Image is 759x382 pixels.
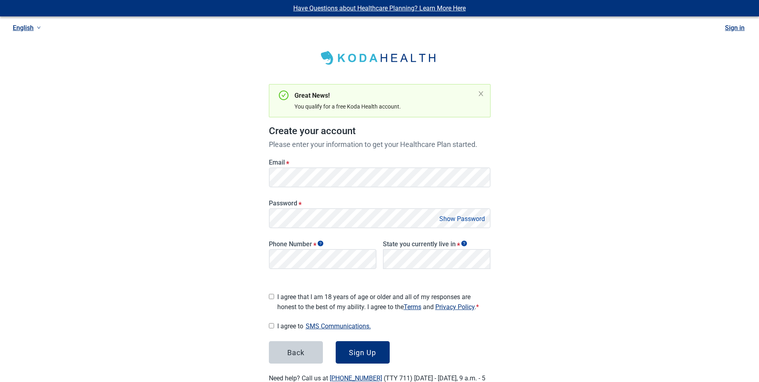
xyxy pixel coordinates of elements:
label: Password [269,199,491,207]
label: State you currently live in [383,240,491,248]
div: You qualify for a free Koda Health account. [294,102,475,111]
span: down [37,26,41,30]
span: Show tooltip [461,241,467,246]
span: Show tooltip [318,241,323,246]
a: Read our Terms of Service [404,303,421,311]
button: Show SMS communications details [303,321,373,332]
span: I agree that I am 18 years of age or older and all of my responses are honest to the best of my a... [277,292,491,312]
button: Show Password [437,213,487,224]
label: Phone Number [269,240,376,248]
span: check-circle [279,90,288,100]
a: Have Questions about Healthcare Planning? Learn More Here [293,4,466,12]
button: close [478,90,484,97]
a: [PHONE_NUMBER] [330,374,382,382]
a: Read our Privacy Policy [435,303,475,311]
a: Current language: English [10,21,44,34]
button: Sign Up [336,341,390,364]
div: Back [287,348,304,356]
span: I agree to [277,321,491,332]
div: Sign Up [349,348,376,356]
h1: Create your account [269,124,491,139]
strong: Great News! [294,92,330,99]
img: Koda Health [316,48,444,68]
label: Email [269,159,491,166]
p: Please enter your information to get your Healthcare Plan started. [269,139,491,150]
button: Back [269,341,323,364]
a: Sign in [725,24,745,32]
